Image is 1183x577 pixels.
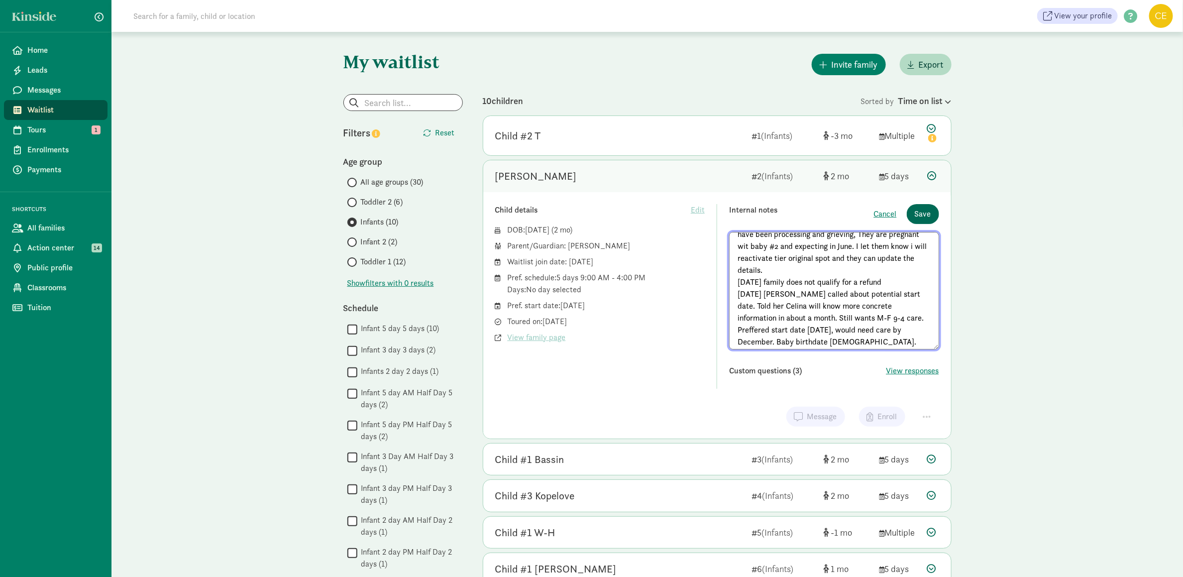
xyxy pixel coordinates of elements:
[874,208,897,220] button: Cancel
[831,170,850,182] span: 2
[361,256,406,268] span: Toddler 1 (12)
[900,54,952,75] button: Export
[4,258,108,278] a: Public profile
[824,489,871,502] div: [object Object]
[4,120,108,140] a: Tours 1
[752,562,816,576] div: 6
[508,224,705,236] div: DOB: ( )
[4,40,108,60] a: Home
[907,204,939,224] button: Save
[344,95,462,111] input: Search list...
[4,100,108,120] a: Waitlist
[4,218,108,238] a: All families
[357,514,463,538] label: Infant 2 day AM Half Day 2 days (1)
[495,525,555,541] div: Child #1 W-H
[831,527,853,538] span: -1
[762,563,794,575] span: (Infants)
[127,6,407,26] input: Search for a family, child or location
[508,300,705,312] div: Pref. start date: [DATE]
[27,144,100,156] span: Enrollments
[4,80,108,100] a: Messages
[752,526,816,539] div: 5
[824,169,871,183] div: [object Object]
[761,130,793,141] span: (Infants)
[4,140,108,160] a: Enrollments
[357,546,463,570] label: Infant 2 day PM Half Day 2 days (1)
[786,407,845,427] button: Message
[1133,529,1183,577] iframe: Chat Widget
[4,298,108,318] a: Tuition
[495,204,691,216] div: Child details
[879,526,919,539] div: Multiple
[343,52,463,72] h1: My waitlist
[361,216,399,228] span: Infants (10)
[886,365,939,377] button: View responses
[919,58,944,71] span: Export
[762,490,794,501] span: (Infants)
[495,488,575,504] div: Child #3 Kopelove
[861,94,952,108] div: Sorted by
[4,60,108,80] a: Leads
[832,58,878,71] span: Invite family
[812,54,886,75] button: Invite family
[762,527,793,538] span: (Infants)
[508,256,705,268] div: Waitlist join date: [DATE]
[1037,8,1118,24] a: View your profile
[357,387,463,411] label: Infant 5 day AM Half Day 5 days (2)
[508,332,566,344] span: View family page
[729,365,886,377] div: Custom questions (3)
[495,168,577,184] div: Ailing Martino
[879,562,919,576] div: 5 days
[92,243,102,252] span: 14
[27,84,100,96] span: Messages
[347,277,434,289] span: Show filters with 0 results
[343,301,463,315] div: Schedule
[4,278,108,298] a: Classrooms
[762,170,793,182] span: (Infants)
[752,489,816,502] div: 4
[27,44,100,56] span: Home
[416,123,463,143] button: Reset
[357,365,439,377] label: Infants 2 day 2 days (1)
[495,452,564,467] div: Child #1 Bassin
[4,238,108,258] a: Action center 14
[357,419,463,443] label: Infant 5 day PM Half Day 5 days (2)
[483,94,861,108] div: 10 children
[27,222,100,234] span: All families
[343,125,403,140] div: Filters
[27,282,100,294] span: Classrooms
[898,94,952,108] div: Time on list
[691,204,705,216] span: Edit
[27,124,100,136] span: Tours
[831,130,853,141] span: -3
[357,482,463,506] label: Infant 3 day PM Half Day 3 days (1)
[859,407,905,427] button: Enroll
[554,225,570,235] span: 2
[357,344,436,356] label: Infant 3 day 3 days (2)
[508,272,705,296] div: Pref. schedule: 5 days 9:00 AM - 4:00 PM Days: No day selected
[495,561,617,577] div: Child #1 Kortebein-Jimenez
[879,453,919,466] div: 5 days
[879,169,919,183] div: 5 days
[27,104,100,116] span: Waitlist
[27,302,100,314] span: Tuition
[508,240,705,252] div: Parent/Guardian: [PERSON_NAME]
[495,128,541,144] div: Child #2 T
[831,563,849,575] span: 1
[361,176,424,188] span: All age groups (30)
[27,164,100,176] span: Payments
[824,129,871,142] div: [object Object]
[27,242,100,254] span: Action center
[526,225,550,235] span: [DATE]
[879,129,919,142] div: Multiple
[879,489,919,502] div: 5 days
[915,208,931,220] span: Save
[361,236,398,248] span: Infant 2 (2)
[357,323,439,335] label: Infant 5 day 5 days (10)
[357,451,463,474] label: Infant 3 Day AM Half Day 3 days (1)
[831,490,850,501] span: 2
